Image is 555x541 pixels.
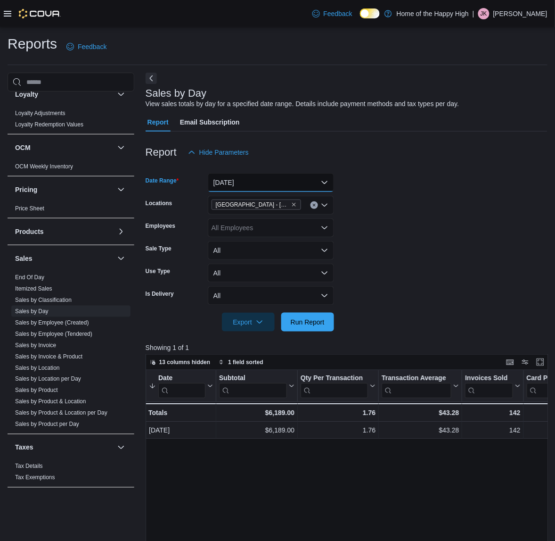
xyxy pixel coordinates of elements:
[465,374,513,383] div: Invoices Sold
[146,245,171,252] label: Sale Type
[15,90,114,99] button: Loyalty
[146,343,553,352] p: Showing 1 of 1
[382,374,459,398] button: Transaction Average
[15,297,72,303] a: Sales by Classification
[15,342,56,349] a: Sales by Invoice
[520,357,531,368] button: Display options
[208,173,334,192] button: [DATE]
[15,375,81,383] span: Sales by Location per Day
[465,407,520,418] div: 142
[15,409,107,417] span: Sales by Product & Location per Day
[493,8,547,19] p: [PERSON_NAME]
[15,121,83,128] span: Loyalty Redemption Values
[397,8,469,19] p: Home of the Happy High
[219,374,287,383] div: Subtotal
[535,357,546,368] button: Enter fullscreen
[222,313,275,332] button: Export
[15,463,43,470] span: Tax Details
[216,200,289,209] span: [GEOGRAPHIC_DATA] - [GEOGRAPHIC_DATA] - Fire & Flower
[15,227,44,236] h3: Products
[228,313,269,332] span: Export
[212,200,301,210] span: Sylvan Lake - Hewlett Park Landing - Fire & Flower
[321,224,328,232] button: Open list of options
[382,374,451,383] div: Transaction Average
[15,376,81,383] a: Sales by Location per Day
[8,108,134,134] div: Loyalty
[8,161,134,176] div: OCM
[149,425,213,436] div: [DATE]
[321,201,328,209] button: Open list of options
[15,205,44,212] a: Price Sheet
[215,357,267,368] button: 1 field sorted
[301,425,375,436] div: 1.76
[15,296,72,304] span: Sales by Classification
[8,272,134,434] div: Sales
[465,374,513,398] div: Invoices Sold
[146,147,177,158] h3: Report
[63,37,110,56] a: Feedback
[382,425,459,436] div: $43.28
[15,109,65,117] span: Loyalty Adjustments
[15,185,114,194] button: Pricing
[146,177,179,184] label: Date Range
[15,341,56,349] span: Sales by Invoice
[115,253,127,264] button: Sales
[15,285,52,292] span: Itemized Sales
[15,443,114,452] button: Taxes
[146,88,207,99] h3: Sales by Day
[115,442,127,453] button: Taxes
[15,308,49,315] a: Sales by Day
[15,143,31,152] h3: OCM
[15,410,107,416] a: Sales by Product & Location per Day
[15,319,89,326] a: Sales by Employee (Created)
[505,357,516,368] button: Keyboard shortcuts
[15,443,33,452] h3: Taxes
[115,226,127,237] button: Products
[146,200,172,207] label: Locations
[19,9,61,18] img: Cova
[158,374,205,383] div: Date
[324,9,352,18] span: Feedback
[15,353,82,360] span: Sales by Invoice & Product
[180,113,240,132] span: Email Subscription
[15,163,73,170] a: OCM Weekly Inventory
[147,113,169,132] span: Report
[301,374,368,383] div: Qty Per Transaction
[15,254,114,263] button: Sales
[382,374,451,398] div: Transaction Average
[309,4,356,23] a: Feedback
[15,330,92,338] span: Sales by Employee (Tendered)
[15,143,114,152] button: OCM
[15,399,86,405] a: Sales by Product & Location
[481,8,487,19] span: JK
[115,184,127,195] button: Pricing
[15,364,60,372] span: Sales by Location
[146,222,175,230] label: Employees
[15,474,55,482] span: Tax Exemptions
[146,290,174,298] label: Is Delivery
[208,264,334,283] button: All
[8,203,134,218] div: Pricing
[148,407,213,418] div: Totals
[15,185,37,194] h3: Pricing
[360,8,380,18] input: Dark Mode
[78,42,106,51] span: Feedback
[15,227,114,236] button: Products
[146,99,459,109] div: View sales totals by day for a specified date range. Details include payment methods and tax type...
[310,201,318,209] button: Clear input
[208,286,334,305] button: All
[219,374,294,398] button: Subtotal
[199,148,249,157] span: Hide Parameters
[15,110,65,117] a: Loyalty Adjustments
[478,8,490,19] div: Joshua Kirkham
[15,421,79,428] a: Sales by Product per Day
[291,202,297,208] button: Remove Sylvan Lake - Hewlett Park Landing - Fire & Flower from selection in this group
[219,407,294,418] div: $6,189.00
[208,241,334,260] button: All
[301,374,368,398] div: Qty Per Transaction
[228,358,263,366] span: 1 field sorted
[360,18,360,19] span: Dark Mode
